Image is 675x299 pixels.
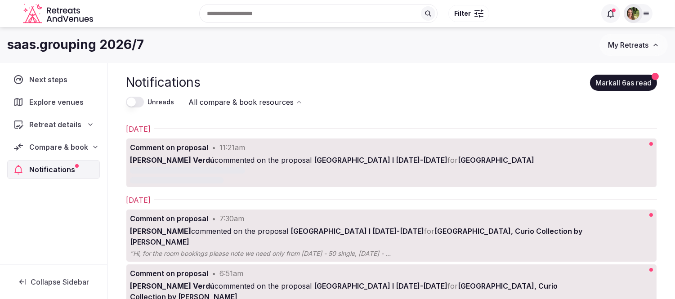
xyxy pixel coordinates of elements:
a: Notifications [7,160,100,179]
span: for [424,227,434,236]
a: Explore venues [7,93,100,112]
span: Notifications [29,164,79,175]
div: • [212,213,216,224]
img: Shay Tippie [627,7,639,20]
button: My Retreats [599,34,668,56]
div: commented on the proposal [130,226,595,247]
h2: [DATE] [126,195,151,205]
label: Unreads [148,98,174,107]
span: for [447,281,458,290]
span: My Retreats [608,40,648,49]
strong: [PERSON_NAME] Verdú [130,281,215,290]
div: Comment on proposal [130,268,208,279]
strong: [PERSON_NAME] [130,227,191,236]
h1: Notifications [126,74,201,91]
a: Next steps [7,70,100,89]
strong: [PERSON_NAME] Verdú [130,156,215,165]
div: 6:51am [219,268,243,279]
div: 11:21am [219,142,245,153]
span: for [447,156,458,165]
span: Filter [454,9,471,18]
div: "Hi, for the room bookings please note we need only from [DATE] - 50 single, [DATE] - 100 single,... [130,249,393,258]
span: [GEOGRAPHIC_DATA] I [DATE]-[DATE] [314,281,447,290]
span: Next steps [29,74,71,85]
span: [GEOGRAPHIC_DATA] [458,156,534,165]
a: Comment on proposal•11:21am[PERSON_NAME] Verdúcommented on the proposal [GEOGRAPHIC_DATA] I [DATE... [126,138,599,187]
div: 7:30am [219,213,244,224]
span: Retreat details [29,119,81,130]
a: Comment on proposal•7:30am[PERSON_NAME]commented on the proposal [GEOGRAPHIC_DATA] I [DATE]-[DATE... [126,210,599,262]
div: Comment on proposal [130,142,208,153]
span: Explore venues [29,97,87,107]
h1: saas.grouping 2026/7 [7,36,144,54]
svg: Retreats and Venues company logo [23,4,95,24]
span: Compare & book [29,142,88,152]
div: commented on the proposal [130,155,595,165]
div: Comment on proposal [130,213,208,224]
span: [GEOGRAPHIC_DATA] I [DATE]-[DATE] [314,156,447,165]
button: Collapse Sidebar [7,272,100,292]
div: • [212,142,216,153]
h2: [DATE] [126,124,151,134]
button: Markall 6as read [590,75,657,91]
span: Collapse Sidebar [31,277,89,286]
div: • [212,268,216,279]
button: Filter [448,5,489,22]
span: [GEOGRAPHIC_DATA] I [DATE]-[DATE] [291,227,424,236]
a: Visit the homepage [23,4,95,24]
